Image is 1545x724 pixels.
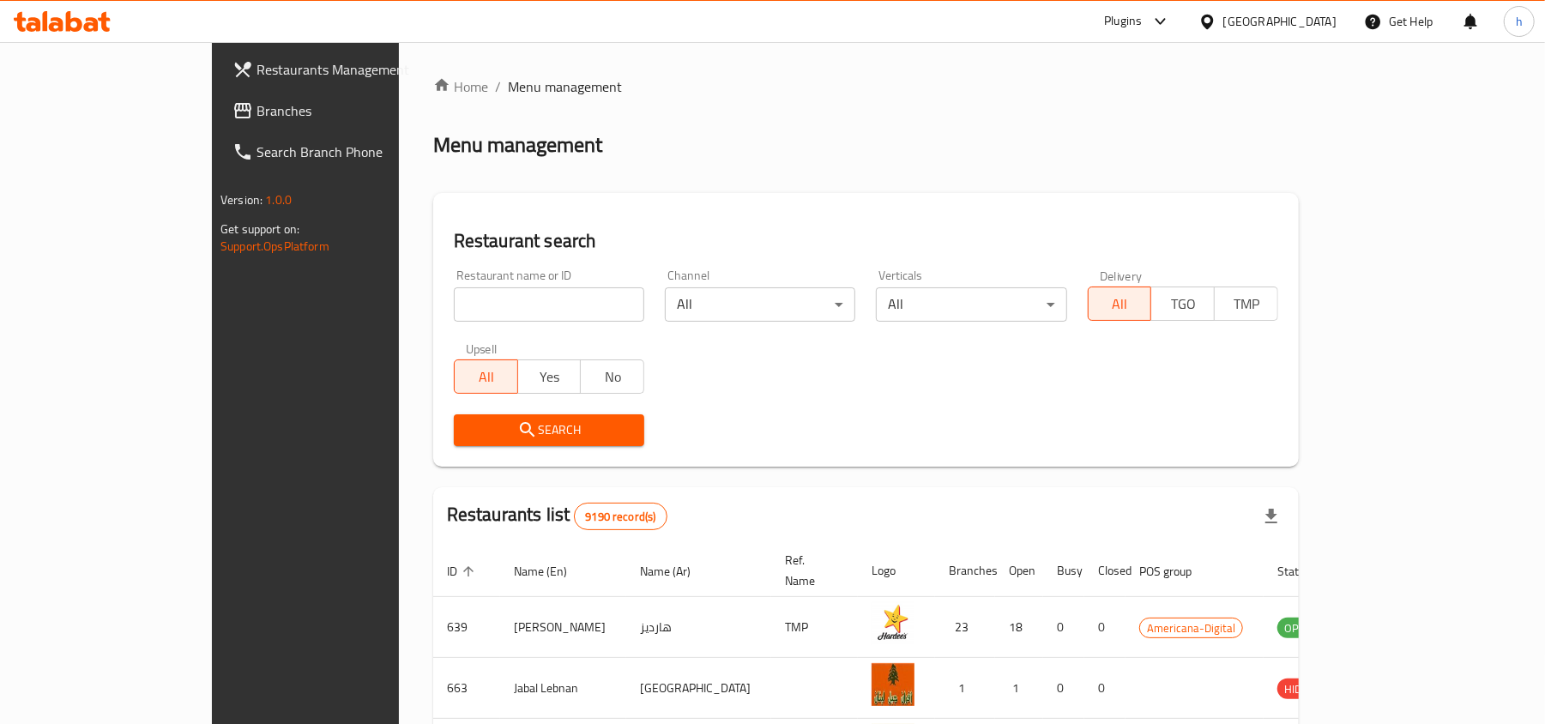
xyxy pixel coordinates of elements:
span: HIDDEN [1277,679,1329,699]
h2: Menu management [433,131,602,159]
span: Ref. Name [785,550,837,591]
img: Jabal Lebnan [872,663,914,706]
td: [GEOGRAPHIC_DATA] [626,658,771,719]
td: 0 [1084,658,1126,719]
span: All [1095,292,1145,317]
td: 1 [935,658,995,719]
button: TMP [1214,287,1278,321]
h2: Restaurant search [454,228,1278,254]
th: Closed [1084,545,1126,597]
span: Search Branch Phone [256,142,456,162]
a: Support.OpsPlatform [220,235,329,257]
a: Branches [219,90,470,131]
div: All [665,287,855,322]
td: TMP [771,597,858,658]
div: Total records count [574,503,667,530]
td: 0 [1043,597,1084,658]
span: Status [1277,561,1333,582]
span: Get support on: [220,218,299,240]
td: 18 [995,597,1043,658]
a: Search Branch Phone [219,131,470,172]
span: POS group [1139,561,1214,582]
h2: Restaurants list [447,502,667,530]
button: All [1088,287,1152,321]
div: Plugins [1104,11,1142,32]
td: Jabal Lebnan [500,658,626,719]
a: Restaurants Management [219,49,470,90]
span: Restaurants Management [256,59,456,80]
span: Americana-Digital [1140,618,1242,638]
button: All [454,359,518,394]
span: Branches [256,100,456,121]
div: Export file [1251,496,1292,537]
label: Upsell [466,342,498,354]
td: [PERSON_NAME] [500,597,626,658]
input: Search for restaurant name or ID.. [454,287,644,322]
span: No [588,365,637,389]
div: OPEN [1277,618,1319,638]
nav: breadcrumb [433,76,1299,97]
span: Version: [220,189,263,211]
div: All [876,287,1066,322]
span: ID [447,561,480,582]
span: 9190 record(s) [575,509,666,525]
td: 1 [995,658,1043,719]
button: No [580,359,644,394]
span: TMP [1222,292,1271,317]
span: OPEN [1277,618,1319,638]
li: / [495,76,501,97]
button: TGO [1150,287,1215,321]
span: Search [468,419,631,441]
span: All [462,365,511,389]
span: 1.0.0 [265,189,292,211]
span: Menu management [508,76,622,97]
td: 0 [1043,658,1084,719]
span: Yes [525,365,575,389]
span: TGO [1158,292,1208,317]
button: Yes [517,359,582,394]
div: [GEOGRAPHIC_DATA] [1223,12,1337,31]
img: Hardee's [872,602,914,645]
th: Open [995,545,1043,597]
label: Delivery [1100,269,1143,281]
span: Name (En) [514,561,589,582]
th: Busy [1043,545,1084,597]
th: Logo [858,545,935,597]
span: h [1516,12,1523,31]
td: 23 [935,597,995,658]
button: Search [454,414,644,446]
th: Branches [935,545,995,597]
td: 0 [1084,597,1126,658]
td: هارديز [626,597,771,658]
span: Name (Ar) [640,561,713,582]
